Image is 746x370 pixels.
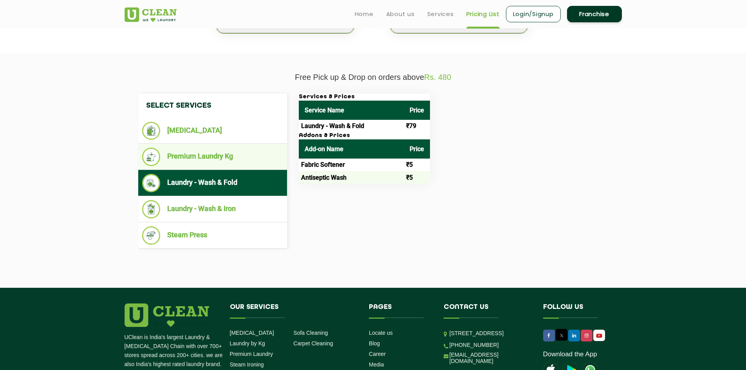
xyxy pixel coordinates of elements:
a: About us [386,9,415,19]
p: [STREET_ADDRESS] [450,329,531,338]
td: Fabric Softener [299,159,404,171]
td: ₹79 [404,120,430,132]
span: Rs. 480 [424,73,451,81]
a: Steam Ironing [230,361,264,368]
a: Franchise [567,6,622,22]
a: Media [369,361,384,368]
li: Laundry - Wash & Iron [142,200,283,218]
li: [MEDICAL_DATA] [142,122,283,140]
a: Services [427,9,454,19]
a: Carpet Cleaning [293,340,333,347]
th: Add-on Name [299,139,404,159]
a: Pricing List [466,9,500,19]
a: [MEDICAL_DATA] [230,330,274,336]
img: UClean Laundry and Dry Cleaning [125,7,177,22]
a: Login/Signup [506,6,561,22]
img: UClean Laundry and Dry Cleaning [594,332,604,340]
a: Laundry by Kg [230,340,265,347]
td: ₹5 [404,171,430,184]
th: Service Name [299,101,404,120]
h4: Pages [369,303,432,318]
a: [PHONE_NUMBER] [450,342,499,348]
h3: Services & Prices [299,94,430,101]
td: Antiseptic Wash [299,171,404,184]
td: ₹5 [404,159,430,171]
p: UClean is India's largest Laundry & [MEDICAL_DATA] Chain with over 700+ stores spread across 200+... [125,333,224,369]
li: Laundry - Wash & Fold [142,174,283,192]
a: Blog [369,340,380,347]
a: Premium Laundry [230,351,273,357]
img: Premium Laundry Kg [142,148,161,166]
li: Premium Laundry Kg [142,148,283,166]
a: Career [369,351,386,357]
h4: Follow us [543,303,612,318]
a: Home [355,9,374,19]
img: logo.png [125,303,209,327]
th: Price [404,139,430,159]
td: Laundry - Wash & Fold [299,120,404,132]
a: Sofa Cleaning [293,330,328,336]
h4: Select Services [138,94,287,118]
li: Steam Press [142,226,283,245]
img: Steam Press [142,226,161,245]
img: Dry Cleaning [142,122,161,140]
th: Price [404,101,430,120]
a: Download the App [543,350,597,358]
a: Locate us [369,330,393,336]
h4: Our Services [230,303,358,318]
img: Laundry - Wash & Fold [142,174,161,192]
p: Free Pick up & Drop on orders above [125,73,622,82]
img: Laundry - Wash & Iron [142,200,161,218]
a: [EMAIL_ADDRESS][DOMAIN_NAME] [450,352,531,364]
h4: Contact us [444,303,531,318]
h3: Addons & Prices [299,132,430,139]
